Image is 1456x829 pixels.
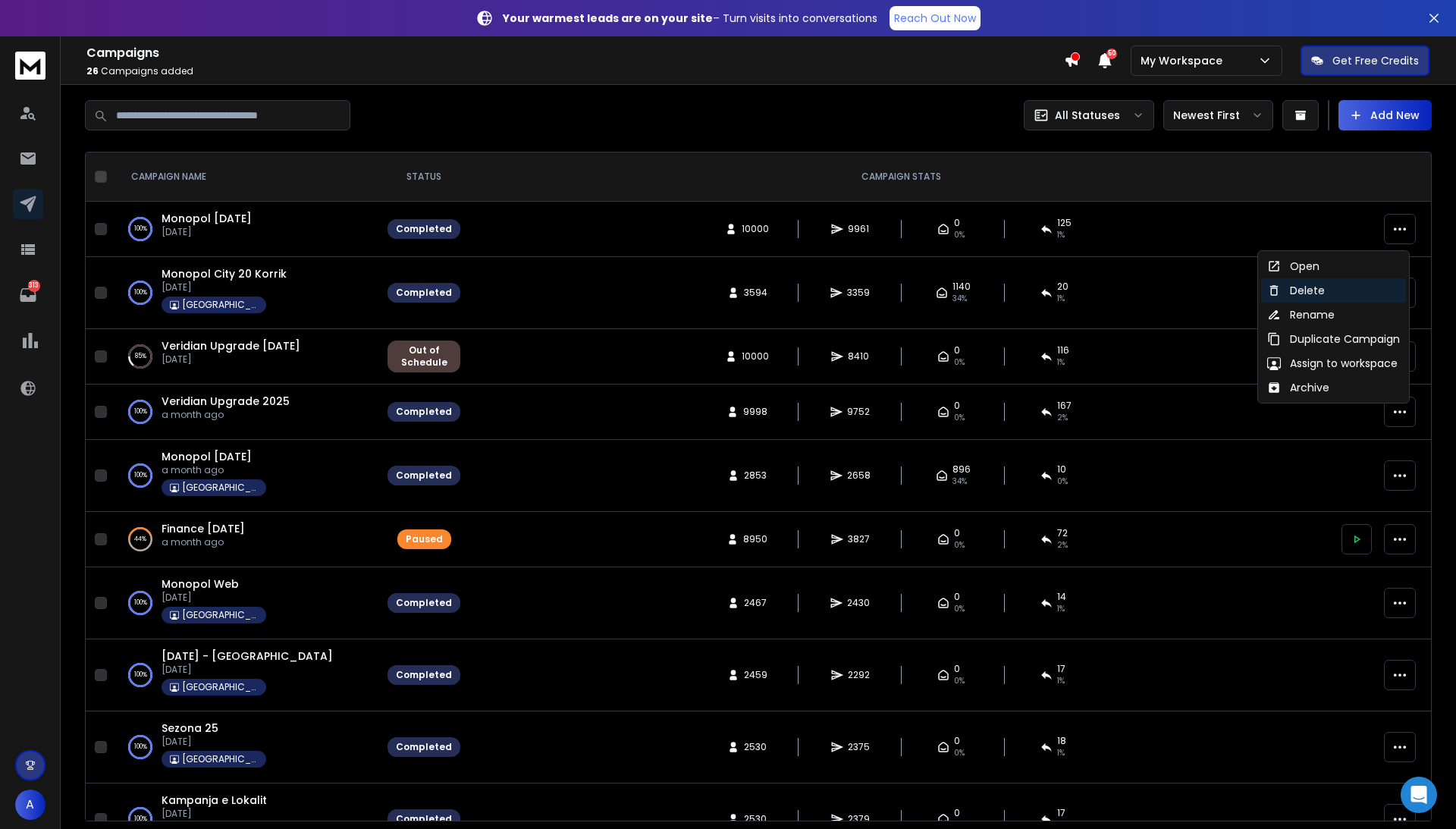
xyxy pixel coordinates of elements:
[113,512,378,567] td: 44%Finance [DATE]a month ago
[1267,380,1329,395] div: Archive
[162,409,290,421] p: a month ago
[113,152,378,202] th: CAMPAIGN NAME
[744,597,767,609] span: 2467
[162,449,252,464] a: Monopol [DATE]
[162,394,290,409] a: Veridian Upgrade 2025
[954,747,965,759] span: 0%
[1057,463,1066,476] span: 10
[396,406,452,418] div: Completed
[954,356,965,369] span: 0%
[744,813,767,825] span: 2530
[890,6,981,30] a: Reach Out Now
[396,597,452,609] div: Completed
[952,293,967,305] span: 34 %
[954,539,965,551] span: 0%
[1057,603,1065,615] span: 1 %
[848,741,870,753] span: 2375
[954,591,960,603] span: 0
[847,469,871,482] span: 2658
[952,463,971,476] span: 896
[894,11,976,26] p: Reach Out Now
[396,223,452,235] div: Completed
[503,11,713,26] strong: Your warmest leads are on your site
[744,669,767,681] span: 2459
[1057,344,1069,356] span: 116
[162,211,252,226] span: Monopol [DATE]
[113,329,378,385] td: 85%Veridian Upgrade [DATE][DATE]
[162,226,252,238] p: [DATE]
[847,287,870,299] span: 3359
[162,266,287,281] a: Monopol City 20 Korrik
[744,287,767,299] span: 3594
[1057,229,1065,241] span: 1 %
[162,721,218,736] a: Sezona 25
[15,790,45,820] button: A
[162,793,267,808] a: Kampanja e Lokalit
[952,281,971,293] span: 1140
[954,807,960,819] span: 0
[162,521,245,536] a: Finance [DATE]
[1141,53,1228,68] p: My Workspace
[954,344,960,356] span: 0
[162,576,239,592] a: Monopol Web
[113,567,378,639] td: 100%Monopol Web[DATE][GEOGRAPHIC_DATA]
[954,735,960,747] span: 0
[1057,675,1065,687] span: 1 %
[162,338,300,353] a: Veridian Upgrade [DATE]
[1267,307,1335,322] div: Rename
[182,609,258,621] p: [GEOGRAPHIC_DATA]
[1057,356,1065,369] span: 1 %
[848,350,869,363] span: 8410
[847,597,870,609] span: 2430
[134,404,147,419] p: 100 %
[134,740,147,755] p: 100 %
[1057,735,1066,747] span: 18
[134,667,147,683] p: 100 %
[744,469,767,482] span: 2853
[134,812,147,827] p: 100 %
[182,681,258,693] p: [GEOGRAPHIC_DATA]
[113,639,378,711] td: 100%[DATE] - [GEOGRAPHIC_DATA][DATE][GEOGRAPHIC_DATA]
[396,813,452,825] div: Completed
[1301,46,1429,76] button: Get Free Credits
[954,663,960,675] span: 0
[1057,527,1068,539] span: 72
[162,648,333,664] a: [DATE] - [GEOGRAPHIC_DATA]
[86,64,99,77] span: 26
[162,664,333,676] p: [DATE]
[134,221,147,237] p: 100 %
[134,532,146,547] p: 44 %
[1106,49,1117,59] span: 50
[1057,591,1066,603] span: 14
[1401,777,1437,813] div: Open Intercom Messenger
[135,349,146,364] p: 85 %
[86,44,1064,62] h1: Campaigns
[742,350,769,363] span: 10000
[1057,217,1072,229] span: 125
[848,223,869,235] span: 9961
[1055,108,1120,123] p: All Statuses
[848,533,870,545] span: 3827
[954,217,960,229] span: 0
[954,603,965,615] span: 0%
[1267,331,1400,347] div: Duplicate Campaign
[396,344,452,369] div: Out of Schedule
[954,675,965,687] span: 0%
[162,353,300,366] p: [DATE]
[954,400,960,412] span: 0
[848,669,870,681] span: 2292
[162,808,267,820] p: [DATE]
[954,412,965,424] span: 0%
[113,440,378,512] td: 100%Monopol [DATE]a month ago[GEOGRAPHIC_DATA]
[1057,476,1068,488] span: 0 %
[86,65,1064,77] p: Campaigns added
[954,527,960,539] span: 0
[503,11,877,26] p: – Turn visits into conversations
